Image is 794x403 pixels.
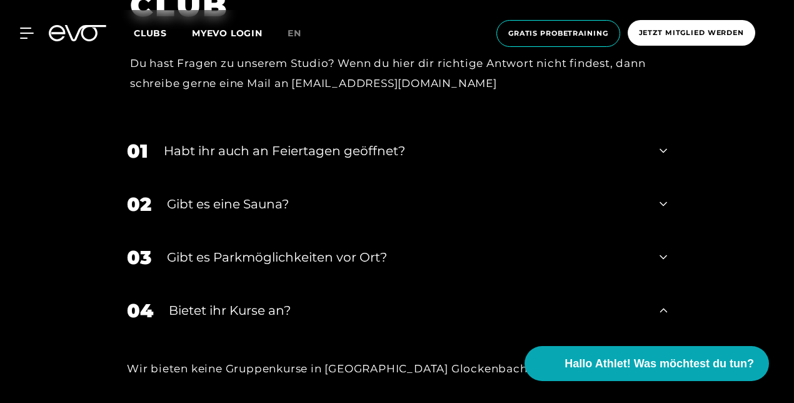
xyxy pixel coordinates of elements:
div: Habt ihr auch an Feiertagen geöffnet? [164,141,644,160]
div: Du hast Fragen zu unserem Studio? Wenn du hier dir richtige Antwort nicht findest, dann schreibe ... [130,53,648,94]
a: Clubs [134,27,192,39]
a: Gratis Probetraining [493,20,624,47]
div: Gibt es Parkmöglichkeiten vor Ort? [167,248,644,267]
span: Hallo Athlet! Was möchtest du tun? [565,355,754,372]
div: 03 [127,243,151,272]
span: Gratis Probetraining [508,28,608,39]
div: 01 [127,137,148,165]
div: Bietet ihr Kurse an? [169,301,644,320]
div: Wir bieten keine Gruppenkurse in [GEOGRAPHIC_DATA] Glockenbach an. [127,359,667,379]
a: en [288,26,316,41]
div: 04 [127,297,153,325]
span: en [288,28,301,39]
div: Gibt es eine Sauna? [167,195,644,213]
span: Jetzt Mitglied werden [639,28,744,38]
div: 02 [127,190,151,218]
span: Clubs [134,28,167,39]
a: MYEVO LOGIN [192,28,263,39]
button: Hallo Athlet! Was möchtest du tun? [525,346,769,381]
a: Jetzt Mitglied werden [624,20,759,47]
